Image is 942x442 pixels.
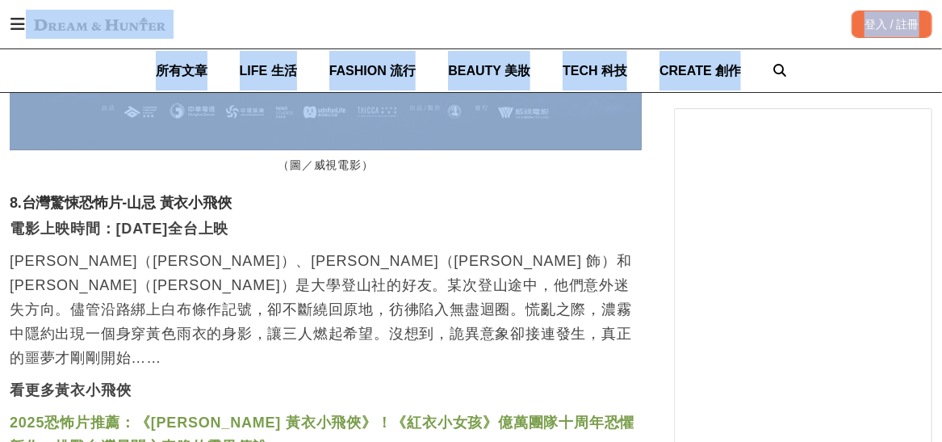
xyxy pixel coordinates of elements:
a: CREATE 創作 [659,49,741,92]
span: 所有文章 [156,64,207,78]
a: TECH 科技 [563,49,627,92]
p: [PERSON_NAME]（[PERSON_NAME]）、[PERSON_NAME]（[PERSON_NAME] 飾）和[PERSON_NAME]（[PERSON_NAME]）是大學登山社的好友... [10,249,642,370]
strong: 電影上映時間：[DATE]全台上映 [10,221,228,237]
span: BEAUTY 美妝 [448,64,530,78]
div: 登入 / 註冊 [852,11,932,38]
h3: 8.台灣驚悚恐怖片-山忌 黃衣小飛俠 [10,195,642,213]
a: FASHION 流行 [329,49,417,92]
span: TECH 科技 [563,64,627,78]
img: Dream & Hunter [26,10,174,39]
a: BEAUTY 美妝 [448,49,530,92]
strong: 看更多黃衣小飛俠 [10,382,131,398]
figcaption: （圖／威視電影） [10,150,642,182]
a: 所有文章 [156,49,207,92]
span: FASHION 流行 [329,64,417,78]
span: LIFE 生活 [240,64,297,78]
a: LIFE 生活 [240,49,297,92]
span: CREATE 創作 [659,64,741,78]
